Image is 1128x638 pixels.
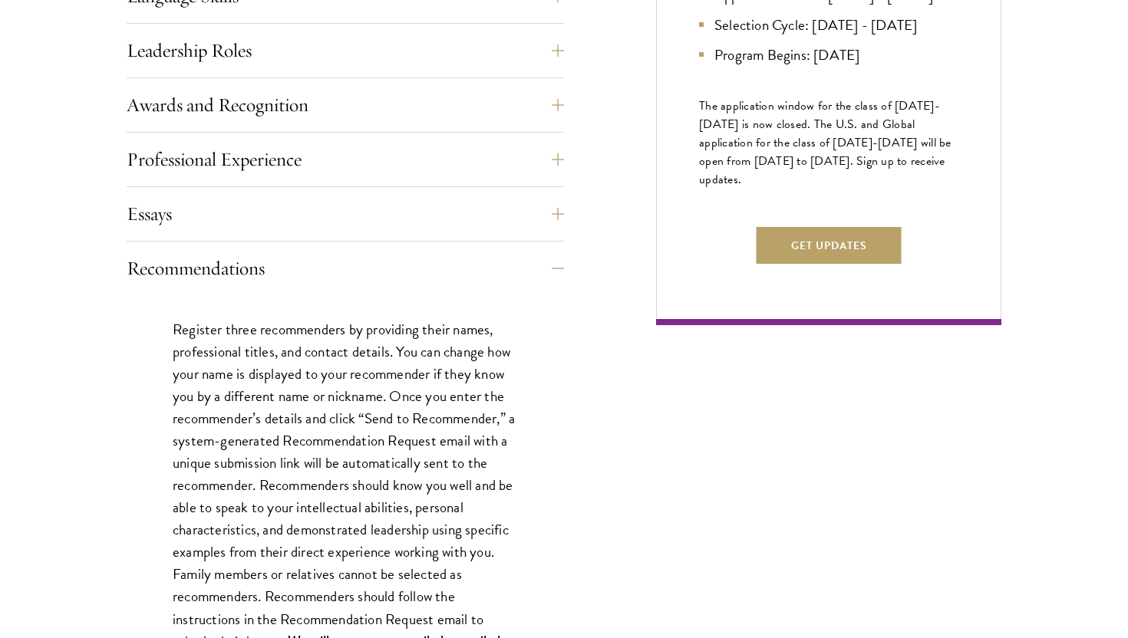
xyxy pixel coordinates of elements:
button: Professional Experience [127,141,564,178]
button: Essays [127,196,564,232]
button: Leadership Roles [127,32,564,69]
button: Awards and Recognition [127,87,564,123]
span: The application window for the class of [DATE]-[DATE] is now closed. The U.S. and Global applicat... [699,97,952,189]
li: Selection Cycle: [DATE] - [DATE] [699,14,958,36]
li: Program Begins: [DATE] [699,44,958,66]
button: Recommendations [127,250,564,287]
button: Get Updates [757,227,902,264]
